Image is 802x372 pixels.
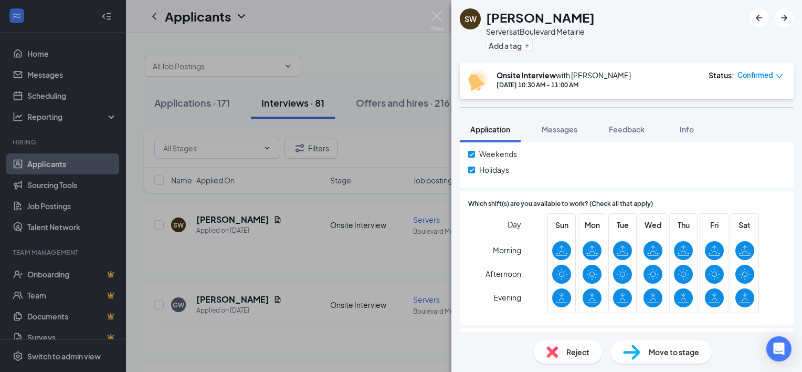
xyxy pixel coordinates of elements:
span: Sat [735,219,754,231]
h1: [PERSON_NAME] [486,8,595,26]
svg: Plus [524,43,530,49]
span: Fri [705,219,724,231]
b: Onsite Interview [497,70,556,80]
span: Messages [542,125,577,134]
span: Tue [613,219,632,231]
span: Sun [552,219,571,231]
div: SW [465,14,477,24]
span: Day [508,219,521,230]
span: Weekends [479,148,517,160]
span: Wed [643,219,662,231]
div: Status : [709,70,734,80]
span: Morning [493,241,521,260]
span: Holidays [479,164,509,175]
span: Application [470,125,510,134]
span: Which shift(s) are you available to work? (Check all that apply) [468,199,653,209]
div: Servers at Boulevard Metairie [486,26,595,37]
svg: ArrowLeftNew [753,12,765,24]
div: [DATE] 10:30 AM - 11:00 AM [497,80,631,89]
span: Thu [674,219,693,231]
div: Open Intercom Messenger [766,336,792,361]
span: Confirmed [737,70,773,80]
svg: ArrowRight [778,12,790,24]
span: Mon [583,219,601,231]
span: Reject [566,346,589,358]
div: with [PERSON_NAME] [497,70,631,80]
button: PlusAdd a tag [486,40,533,51]
span: down [776,73,783,80]
button: ArrowLeftNew [750,8,768,27]
span: Feedback [609,125,645,134]
span: Evening [493,288,521,307]
span: Info [680,125,694,134]
button: ArrowRight [775,8,794,27]
span: Move to stage [649,346,699,358]
span: Afternoon [486,264,521,283]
